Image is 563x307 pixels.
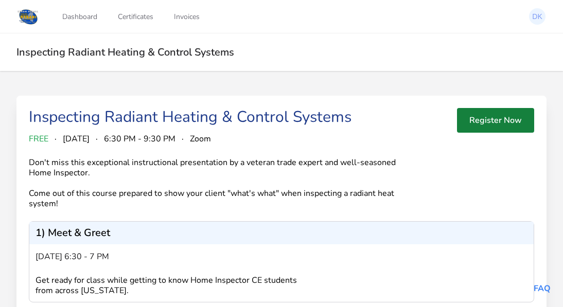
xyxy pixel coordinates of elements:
span: [DATE] [63,133,90,145]
img: Douglas Kaufman [529,8,546,25]
img: Logo [16,7,40,26]
span: · [182,133,184,145]
span: · [55,133,57,145]
div: Get ready for class while getting to know Home Inspector CE students from across [US_STATE]. [36,275,323,296]
span: Zoom [190,133,211,145]
span: · [96,133,98,145]
span: [DATE] 6:30 - 7 pm [36,250,109,263]
button: Register Now [457,108,534,133]
a: FAQ [534,283,551,294]
h2: Inspecting Radiant Heating & Control Systems [16,46,547,59]
p: 1) Meet & Greet [36,228,110,238]
div: Inspecting Radiant Heating & Control Systems [29,108,351,127]
div: Don't miss this exceptional instructional presentation by a veteran trade expert and well-seasone... [29,157,408,209]
span: 6:30 PM - 9:30 PM [104,133,175,145]
span: FREE [29,133,48,145]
